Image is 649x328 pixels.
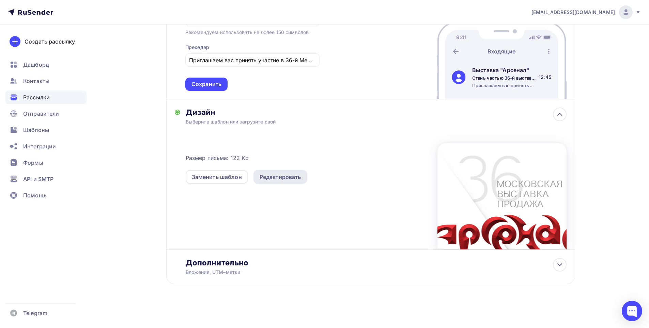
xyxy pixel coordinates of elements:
[5,123,87,137] a: Шаблоны
[25,37,75,46] div: Создать рассылку
[23,191,47,199] span: Помощь
[531,5,641,19] a: [EMAIL_ADDRESS][DOMAIN_NAME]
[23,61,49,69] span: Дашборд
[23,142,56,150] span: Интеграции
[186,269,529,276] div: Вложения, UTM–метки
[23,77,49,85] span: Контакты
[531,9,615,16] span: [EMAIL_ADDRESS][DOMAIN_NAME]
[472,82,536,88] div: Приглашаем вас принять участие в 36-й Международной выставке-продаже клинковых изделий «Арсенал»,...
[23,159,43,167] span: Формы
[185,44,209,51] div: Прехедер
[23,126,49,134] span: Шаблоны
[5,91,87,104] a: Рассылки
[23,175,53,183] span: API и SMTP
[189,56,316,64] input: Текст, который будут видеть подписчики
[186,118,529,125] div: Выберите шаблон или загрузите свой
[185,29,309,36] div: Рекомендуем использовать не более 150 символов
[23,309,47,317] span: Telegram
[23,93,50,101] span: Рассылки
[260,173,301,181] div: Редактировать
[472,75,536,81] div: Стань частью 36-й выставки "Арсенал"
[5,156,87,169] a: Формы
[192,173,242,181] div: Заменить шаблон
[539,74,552,81] div: 12:45
[186,258,567,267] div: Дополнительно
[186,154,249,162] span: Размер письма: 122 Kb
[191,80,221,88] div: Сохранить
[5,58,87,71] a: Дашборд
[472,66,536,74] div: Выставка "Арсенал"
[23,110,59,118] span: Отправители
[186,108,567,117] div: Дизайн
[5,74,87,88] a: Контакты
[5,107,87,120] a: Отправители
